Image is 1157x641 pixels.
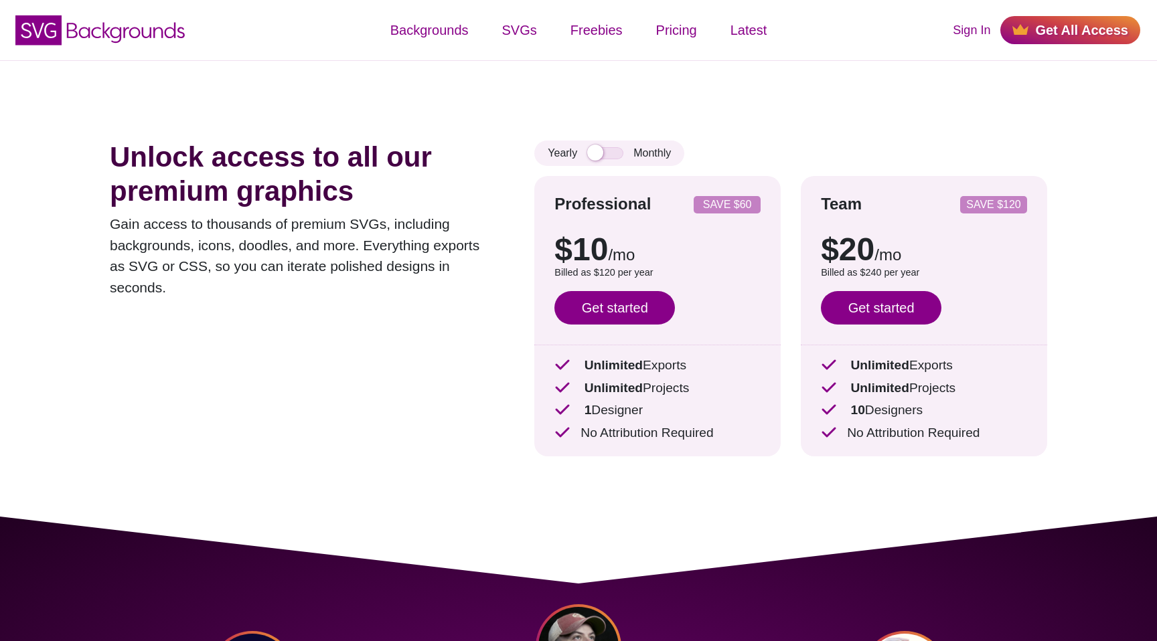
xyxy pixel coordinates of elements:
a: Get All Access [1000,16,1140,44]
strong: 1 [585,403,592,417]
p: Projects [821,379,1027,398]
p: Billed as $240 per year [821,266,1027,280]
strong: 10 [850,403,864,417]
a: SVGs [485,10,554,50]
p: Billed as $120 per year [554,266,761,280]
p: No Attribution Required [554,424,761,443]
p: Designers [821,401,1027,420]
a: Get started [821,291,941,325]
span: /mo [874,246,901,264]
p: Gain access to thousands of premium SVGs, including backgrounds, icons, doodles, and more. Everyt... [110,213,494,298]
p: Projects [554,379,761,398]
span: /mo [608,246,635,264]
p: SAVE $60 [699,199,755,210]
p: SAVE $120 [966,199,1022,210]
a: Pricing [639,10,714,50]
a: Latest [714,10,783,50]
strong: Professional [554,195,651,213]
p: Exports [821,356,1027,375]
p: Designer [554,401,761,420]
h1: Unlock access to all our premium graphics [110,141,494,208]
p: $20 [821,234,1027,266]
p: Exports [554,356,761,375]
p: $10 [554,234,761,266]
div: Yearly Monthly [534,141,684,166]
strong: Team [821,195,862,213]
strong: Unlimited [585,358,643,372]
strong: Unlimited [585,381,643,395]
a: Backgrounds [374,10,485,50]
strong: Unlimited [850,358,909,372]
a: Freebies [554,10,639,50]
a: Sign In [953,21,990,39]
p: No Attribution Required [821,424,1027,443]
a: Get started [554,291,675,325]
strong: Unlimited [850,381,909,395]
